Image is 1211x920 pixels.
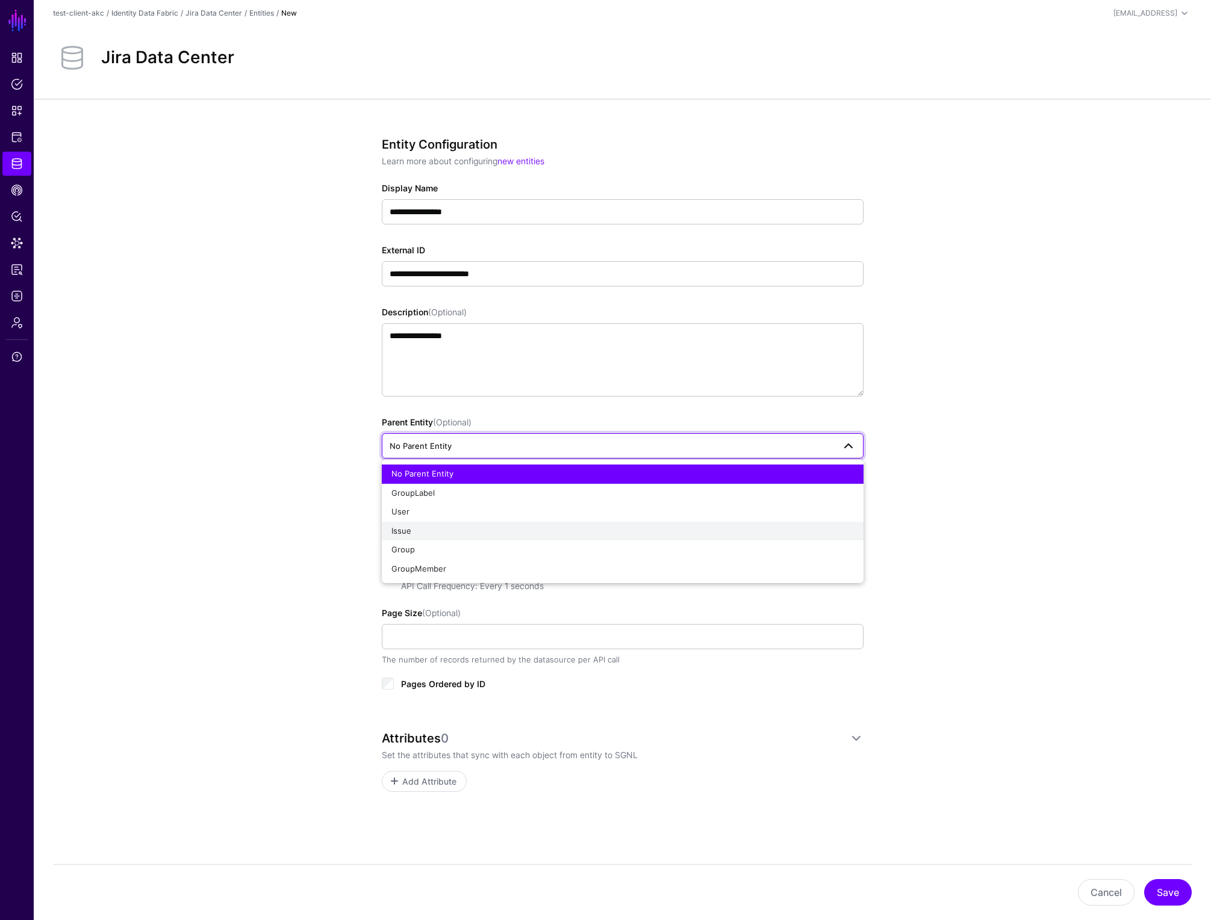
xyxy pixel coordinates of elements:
span: Pages Ordered by ID [401,679,485,689]
a: Policy Lens [2,205,31,229]
label: Parent Entity [382,416,472,428]
h2: Jira Data Center [101,48,234,68]
div: / [104,8,111,19]
p: Learn more about configuring [382,155,864,167]
button: GroupLabel [382,484,864,503]
span: (Optional) [422,608,461,618]
a: Jira Data Center [185,8,242,17]
span: Issue [391,526,411,536]
span: Policies [11,78,23,90]
a: SGNL [7,7,28,34]
a: Protected Systems [2,125,31,149]
span: No Parent Entity [390,441,452,451]
button: Issue [382,522,864,541]
span: Logs [11,290,23,302]
button: GroupMember [382,560,864,579]
label: External ID [382,244,425,256]
span: No Parent Entity [391,469,453,478]
span: GroupMember [391,564,446,573]
button: Save [1144,879,1192,906]
strong: New [281,8,297,17]
span: Identity Data Fabric [11,158,23,170]
span: Support [11,351,23,363]
a: test-client-akc [53,8,104,17]
a: Snippets [2,99,31,123]
a: Admin [2,310,31,335]
a: Data Lens [2,231,31,255]
a: Reports [2,258,31,282]
span: (Optional) [428,307,467,317]
span: Data Lens [11,237,23,249]
a: Dashboard [2,46,31,70]
div: [EMAIL_ADDRESS] [1113,8,1177,19]
button: User [382,502,864,522]
a: Entities [249,8,274,17]
label: Display Name [382,182,438,194]
p: Set the attributes that sync with each object from entity to SGNL [382,749,864,761]
span: (Optional) [433,417,472,427]
a: Identity Data Fabric [2,152,31,176]
div: The number of records returned by the datasource per API call [382,654,864,666]
span: Add Attribute [400,775,458,788]
a: Identity Data Fabric [111,8,178,17]
span: Snippets [11,105,23,117]
span: User [391,507,409,516]
button: Group [382,540,864,560]
a: new entities [497,156,544,166]
span: 0 [441,731,449,746]
span: Policy Lens [11,211,23,223]
div: Attributes [382,731,849,746]
a: Policies [2,72,31,96]
span: Group [391,545,415,554]
span: GroupLabel [391,488,435,498]
label: Page Size [382,607,461,619]
div: / [242,8,249,19]
span: Admin [11,316,23,329]
h3: Entity Configuration [382,137,864,152]
div: / [274,8,281,19]
span: Dashboard [11,52,23,64]
span: CAEP Hub [11,184,23,196]
span: Protected Systems [11,131,23,143]
button: Cancel [1078,879,1135,906]
span: Reports [11,264,23,276]
label: Description [382,306,467,318]
a: Logs [2,284,31,308]
div: / [178,8,185,19]
button: No Parent Entity [382,465,864,484]
a: CAEP Hub [2,178,31,202]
